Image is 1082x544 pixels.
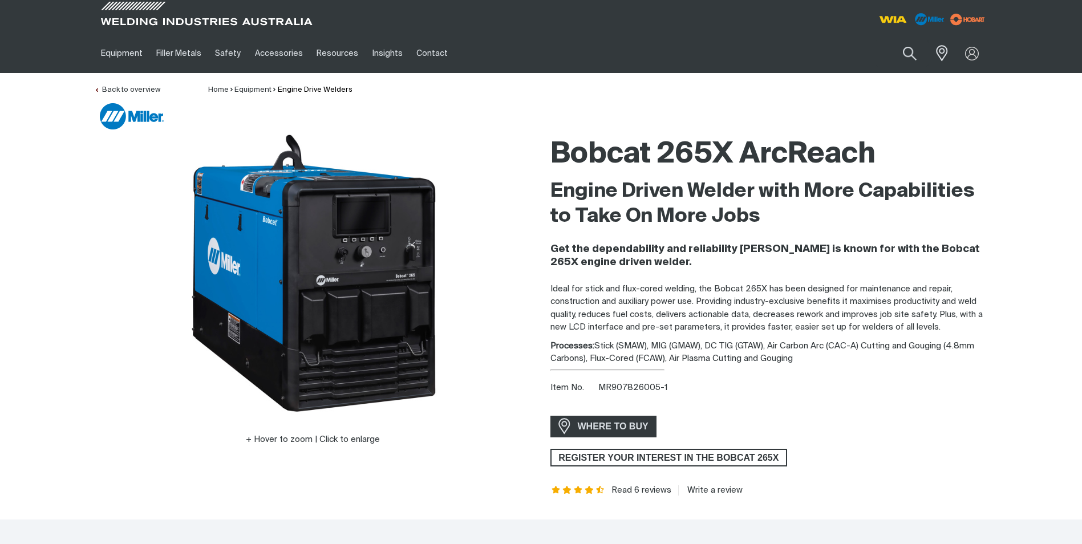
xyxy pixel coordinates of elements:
[365,34,409,73] a: Insights
[310,34,365,73] a: Resources
[94,34,765,73] nav: Main
[208,34,248,73] a: Safety
[552,449,787,467] span: REGISTER YOUR INTEREST IN THE BOBCAT 265X
[239,433,387,446] button: Hover to zoom | Click to enlarge
[550,243,988,269] h4: Get the dependability and reliability [PERSON_NAME] is known for with the Bobcat 265X engine driv...
[208,86,229,94] a: Home
[570,417,656,436] span: WHERE TO BUY
[550,179,988,229] h2: Engine Driven Welder with More Capabilities to Take On More Jobs
[550,381,597,395] span: Item No.
[598,383,668,392] span: MR907826005-1
[94,34,149,73] a: Equipment
[947,11,988,28] img: miller
[149,34,208,73] a: Filler Metals
[208,84,352,96] nav: Breadcrumb
[234,86,271,94] a: Equipment
[550,486,606,494] span: Rating: 4.5
[611,485,671,496] a: Read 6 reviews
[876,40,929,67] input: Product name or item number...
[248,34,310,73] a: Accessories
[550,136,988,173] h1: Bobcat 265X ArcReach
[550,342,594,350] strong: Processes:
[278,86,352,94] a: Engine Drive Welders
[550,340,988,366] div: Stick (SMAW), MIG (GMAW), DC TIG (GTAW), Air Carbon Arc (CAC-A) Cutting and Gouging (4.8mm Carbon...
[171,131,456,416] img: Bobcat 265X ArcReach
[678,485,743,496] a: Write a review
[890,40,929,67] button: Search products
[410,34,455,73] a: Contact
[94,86,160,94] a: Back to overview of Engine Drive Welders
[550,449,788,467] a: REGISTER YOUR INTEREST IN THE BOBCAT 265X
[550,416,657,437] a: WHERE TO BUY
[550,283,988,334] p: Ideal for stick and flux-cored welding, the Bobcat 265X has been designed for maintenance and rep...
